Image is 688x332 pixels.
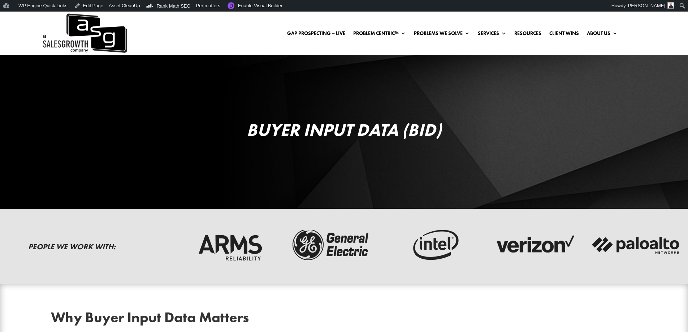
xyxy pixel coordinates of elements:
img: palato-networks-logo-dark [591,227,681,263]
a: Gap Prospecting – LIVE [287,31,345,39]
a: Problem Centric™ [353,31,406,39]
h2: Why Buyer Input Data Matters [51,310,637,328]
a: Problems We Solve [414,31,470,39]
h1: Buyer Input Data (BID) [51,121,637,142]
a: A Sales Growth Company Logo [42,12,127,55]
span: [PERSON_NAME] [627,3,665,8]
img: ASG Co. Logo [42,12,127,55]
a: Resources [514,31,541,39]
img: intel-logo-dark [388,227,478,263]
img: arms-reliability-logo-dark [185,227,275,263]
a: Client Wins [549,31,579,39]
img: ge-logo-dark [286,227,377,263]
a: About Us [587,31,618,39]
a: Services [478,31,506,39]
span: Rank Math SEO [157,3,191,9]
img: verizon-logo-dark [489,227,580,263]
